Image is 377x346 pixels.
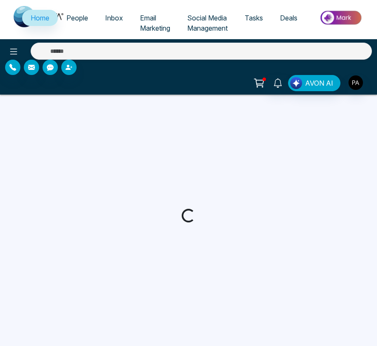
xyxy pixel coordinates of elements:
[236,10,271,26] a: Tasks
[288,75,340,91] button: AVON AI
[348,75,363,90] img: User Avatar
[131,10,179,36] a: Email Marketing
[105,14,123,22] span: Inbox
[290,77,302,89] img: Lead Flow
[66,14,88,22] span: People
[97,10,131,26] a: Inbox
[305,78,333,88] span: AVON AI
[31,14,49,22] span: Home
[187,14,228,32] span: Social Media Management
[22,10,58,26] a: Home
[179,10,236,36] a: Social Media Management
[14,6,65,27] img: Nova CRM Logo
[271,10,306,26] a: Deals
[310,8,372,27] img: Market-place.gif
[140,14,170,32] span: Email Marketing
[280,14,297,22] span: Deals
[245,14,263,22] span: Tasks
[58,10,97,26] a: People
